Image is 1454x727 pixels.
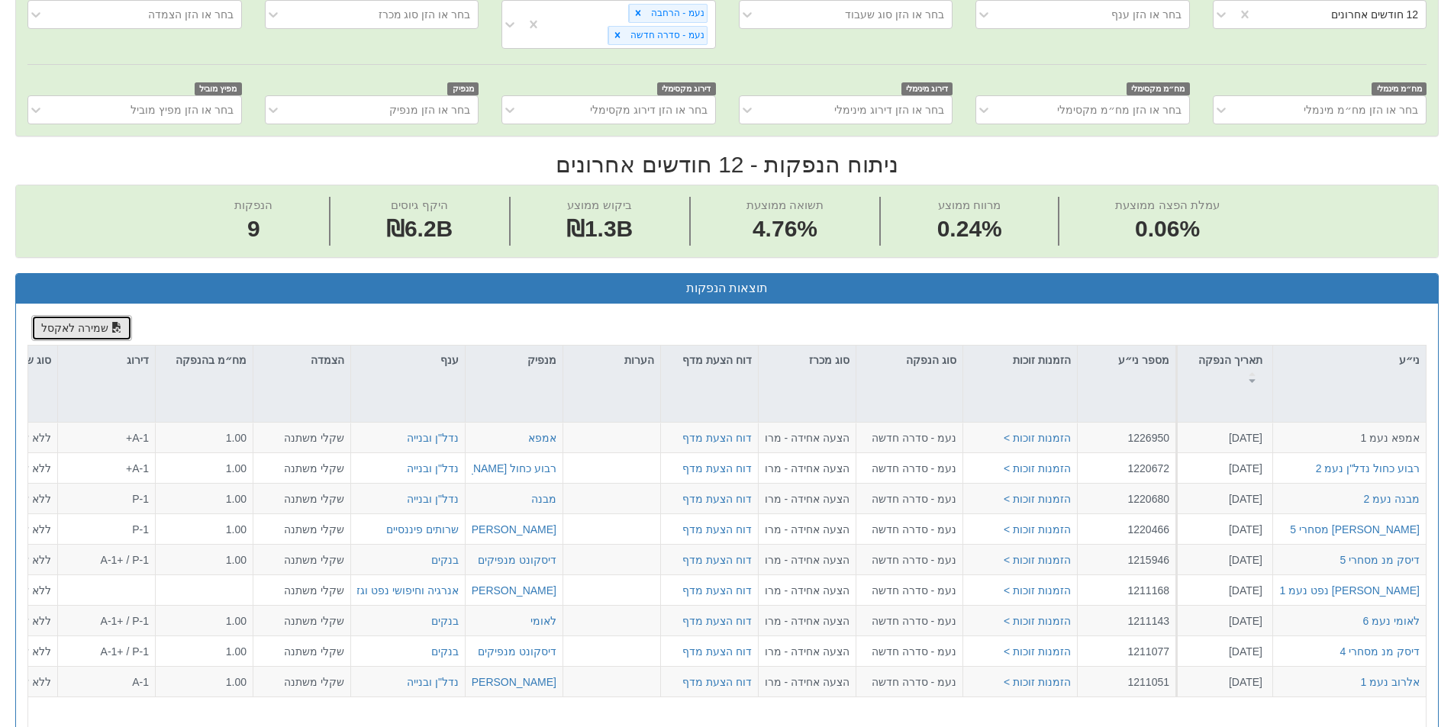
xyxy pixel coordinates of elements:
div: שקלי משתנה [260,582,344,597]
button: נדל"ן ובנייה [407,491,459,506]
div: שקלי משתנה [260,613,344,628]
div: [DATE] [1182,613,1262,628]
div: נעמ - סדרה חדשה [862,430,956,446]
div: נדל"ן ובנייה [407,430,459,446]
span: מח״מ מינמלי [1372,82,1427,95]
button: אלרוב נעמ 1 [1360,674,1420,689]
div: בנקים [431,552,459,567]
div: שקלי משתנה [260,674,344,689]
div: שקלי משתנה [260,643,344,658]
div: מח״מ בהנפקה [156,346,253,392]
a: דוח הצעת מדף [682,432,752,444]
div: [DATE] [1182,460,1262,475]
button: הזמנות זוכות > [1004,552,1071,567]
div: דוח הצעת מדף [661,346,758,392]
div: שקלי משתנה [260,552,344,567]
div: הצעה אחידה - מרווח [765,552,850,567]
div: 1.00 [162,521,247,536]
div: דירוג [58,346,155,375]
button: שרותים פיננסיים [386,521,459,536]
button: [PERSON_NAME] נפט נעמ 1 [1279,582,1420,597]
div: הצעה אחידה - מרווח [765,460,850,475]
button: [PERSON_NAME] נפט [447,582,556,597]
a: דוח הצעת מדף [682,462,752,474]
button: מבנה נעמ 2 [1363,491,1420,506]
span: מח״מ מקסימלי [1127,82,1190,95]
span: 0.06% [1115,213,1219,246]
div: 1.00 [162,460,247,475]
button: בנקים [431,613,459,628]
div: 1211051 [1084,674,1169,689]
div: 1211143 [1084,613,1169,628]
span: מנפיק [447,82,479,95]
div: 1.00 [162,613,247,628]
a: דוח הצעת מדף [682,584,752,596]
div: אמפא [528,430,556,446]
div: נעמ - סדרה חדשה [862,582,956,597]
div: 1220466 [1084,521,1169,536]
div: רבוע כחול [PERSON_NAME]''ן [412,460,556,475]
div: שקלי משתנה [260,491,344,506]
div: נעמ - סדרה חדשה [862,674,956,689]
div: רבוע כחול נדל"ן נעמ 2 [1316,460,1420,475]
div: נעמ - סדרה חדשה [626,27,707,44]
button: דיסקונט מנפיקים [478,552,556,567]
a: דוח הצעת מדף [682,553,752,565]
span: דירוג מקסימלי [657,82,716,95]
div: A-1+ / P-1 [64,613,149,628]
div: דיסק מנ מסחרי 5 [1340,552,1420,567]
div: [DATE] [1182,491,1262,506]
div: הצעה אחידה - מרווח [765,643,850,658]
div: A-1 [64,674,149,689]
div: הצעה אחידה - מרווח [765,582,850,597]
span: 4.76% [746,213,824,246]
div: בחר או הזן דירוג מינימלי [834,102,944,117]
a: דוח הצעת מדף [682,645,752,657]
h3: תוצאות הנפקות [27,281,1427,295]
div: סוג הנפקה [856,346,962,375]
div: 1211077 [1084,643,1169,658]
div: מספר ני״ע [1078,346,1175,375]
div: [DATE] [1182,552,1262,567]
div: בחר או הזן סוג שעבוד [845,7,944,22]
span: היקף גיוסים [391,198,447,211]
div: שקלי משתנה [260,460,344,475]
div: 1.00 [162,491,247,506]
div: נעמ - סדרה חדשה [862,643,956,658]
a: דוח הצעת מדף [682,492,752,504]
button: שמירה לאקסל [31,315,132,341]
div: 1220680 [1084,491,1169,506]
div: בחר או הזן ענף [1111,7,1182,22]
div: 1211168 [1084,582,1169,597]
div: [DATE] [1182,582,1262,597]
button: דיסקונט מנפיקים [478,643,556,658]
div: דיסק מנ מסחרי 4 [1340,643,1420,658]
div: ני״ע [1273,346,1426,375]
div: נעמ - סדרה חדשה [862,491,956,506]
div: [DATE] [1182,521,1262,536]
button: בנקים [431,643,459,658]
div: סוג מכרז [759,346,856,375]
button: הזמנות זוכות > [1004,643,1071,658]
div: 1226950 [1084,430,1169,446]
div: הצמדה [253,346,350,375]
div: בחר או הזן מפיץ מוביל [131,102,234,117]
button: הזמנות זוכות > [1004,582,1071,597]
div: [DATE] [1182,643,1262,658]
div: הצעה אחידה - מרווח [765,430,850,446]
div: אמפא נעמ 1 [1279,430,1420,446]
div: P-1 [64,491,149,506]
span: 0.24% [937,213,1002,246]
button: הזמנות זוכות > [1004,521,1071,536]
div: 1.00 [162,643,247,658]
button: לאומי [530,613,556,628]
div: P-1 [64,521,149,536]
div: נעמ - סדרה חדשה [862,613,956,628]
div: לאומי נעמ 6 [1362,613,1420,628]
